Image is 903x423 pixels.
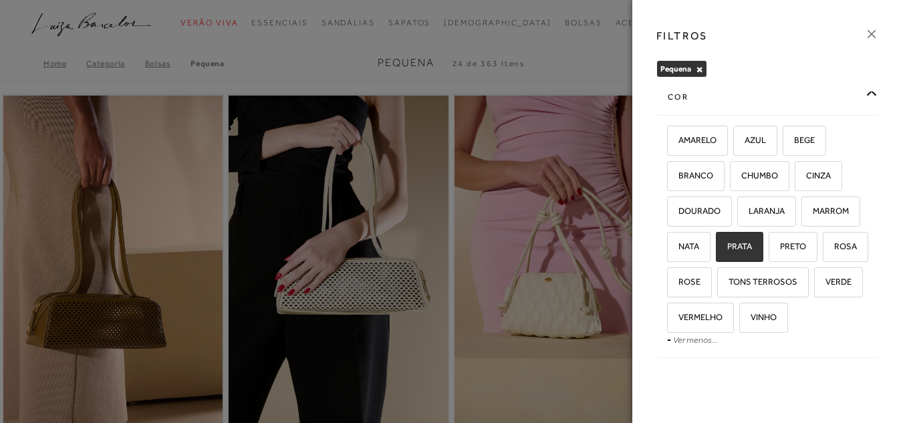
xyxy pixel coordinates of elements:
[673,335,718,345] a: Ver menos...
[668,135,717,145] span: AMARELO
[665,136,678,149] input: AMARELO
[668,277,700,287] span: ROSE
[665,171,678,184] input: BRANCO
[731,170,778,180] span: CHUMBO
[735,206,749,220] input: LARANJA
[728,171,741,184] input: CHUMBO
[824,241,857,251] span: ROSA
[665,242,678,255] input: NATA
[812,277,825,291] input: VERDE
[735,135,766,145] span: AZUL
[784,135,815,145] span: BEGE
[656,28,708,43] h3: FILTROS
[665,313,678,326] input: VERMELHO
[668,312,723,322] span: VERMELHO
[668,241,699,251] span: NATA
[696,65,703,74] button: Pequena Close
[665,206,678,220] input: DOURADO
[731,136,745,149] input: AZUL
[739,206,785,216] span: LARANJA
[793,171,806,184] input: CINZA
[657,80,878,115] div: cor
[796,170,831,180] span: CINZA
[668,206,721,216] span: DOURADO
[714,242,727,255] input: PRATA
[719,277,797,287] span: TONS TERROSOS
[803,206,849,216] span: MARROM
[741,312,777,322] span: VINHO
[781,136,794,149] input: BEGE
[737,313,751,326] input: VINHO
[815,277,852,287] span: VERDE
[715,277,729,291] input: TONS TERROSOS
[665,277,678,291] input: ROSE
[799,206,813,220] input: MARROM
[668,170,713,180] span: BRANCO
[767,242,780,255] input: PRETO
[770,241,806,251] span: PRETO
[660,64,691,74] span: Pequena
[667,334,671,345] span: -
[717,241,752,251] span: PRATA
[821,242,834,255] input: ROSA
